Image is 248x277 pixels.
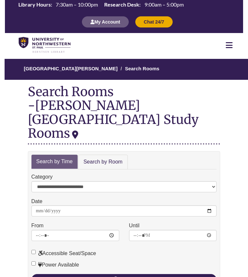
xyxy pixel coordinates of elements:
button: My Account [82,16,129,27]
label: Until [129,221,140,230]
a: Search by Time [31,155,78,169]
a: My Account [82,19,129,25]
a: Hours Today [16,1,186,9]
label: Accessible Seat/Space [31,249,96,258]
th: Library Hours: [16,1,53,8]
span: 9:00am – 5:00pm [144,1,184,8]
label: Date [31,197,43,206]
a: Search by Room [78,155,128,169]
img: UNWSP Library Logo [19,37,70,53]
div: Search Rooms - [28,85,220,145]
button: Chat 24/7 [135,16,173,27]
label: From [31,221,44,230]
label: Power Available [31,261,79,269]
div: [PERSON_NAME][GEOGRAPHIC_DATA] Study Rooms [28,97,199,141]
nav: Breadcrumb [28,59,220,80]
a: Chat 24/7 [135,19,173,25]
a: Search Rooms [125,66,159,71]
input: Accessible Seat/Space [31,250,36,254]
a: [GEOGRAPHIC_DATA][PERSON_NAME] [24,66,118,71]
span: 7:30am – 10:00pm [56,1,98,8]
label: Category [31,173,53,181]
input: Power Available [31,261,36,266]
th: Research Desk: [102,1,142,8]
